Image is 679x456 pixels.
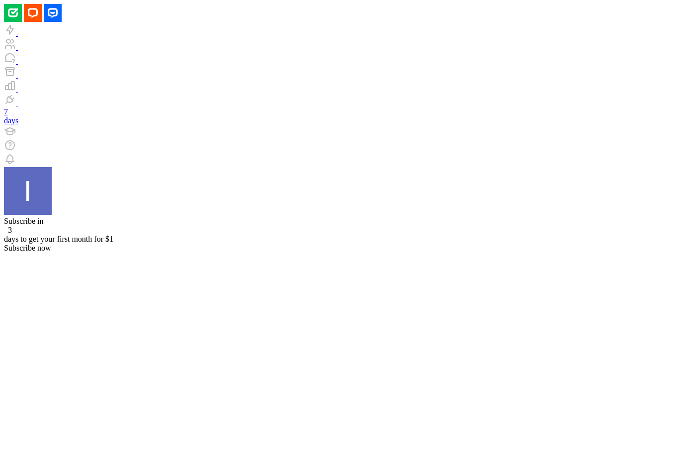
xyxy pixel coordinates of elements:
[4,107,675,125] a: 7 days
[4,244,675,253] div: Subscribe now
[8,226,671,235] div: 3
[4,116,675,125] div: days
[4,217,675,244] div: Subscribe in days to get your first month for $1
[4,107,675,116] div: 7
